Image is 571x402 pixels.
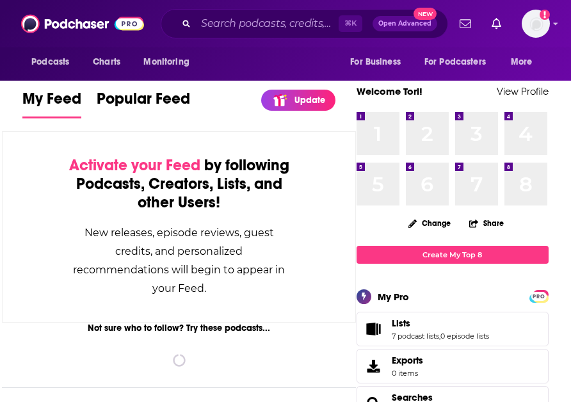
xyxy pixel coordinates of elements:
[341,50,417,74] button: open menu
[22,89,81,116] span: My Feed
[440,332,489,341] a: 0 episode lists
[361,357,387,375] span: Exports
[357,312,549,346] span: Lists
[31,53,69,71] span: Podcasts
[294,95,325,106] p: Update
[378,20,431,27] span: Open Advanced
[22,89,81,118] a: My Feed
[143,53,189,71] span: Monitoring
[97,89,190,116] span: Popular Feed
[416,50,504,74] button: open menu
[21,12,144,36] img: Podchaser - Follow, Share and Rate Podcasts
[469,211,504,236] button: Share
[261,90,335,111] a: Update
[392,318,489,329] a: Lists
[392,355,423,366] span: Exports
[339,15,362,32] span: ⌘ K
[424,53,486,71] span: For Podcasters
[531,292,547,301] span: PRO
[161,9,448,38] div: Search podcasts, credits, & more...
[392,332,439,341] a: 7 podcast lists
[22,50,86,74] button: open menu
[357,246,549,263] a: Create My Top 8
[522,10,550,38] img: User Profile
[378,291,409,303] div: My Pro
[97,89,190,118] a: Popular Feed
[540,10,550,20] svg: Add a profile image
[511,53,533,71] span: More
[414,8,437,20] span: New
[401,215,458,231] button: Change
[522,10,550,38] button: Show profile menu
[196,13,339,34] input: Search podcasts, credits, & more...
[69,156,200,175] span: Activate your Feed
[84,50,128,74] a: Charts
[531,291,547,300] a: PRO
[392,369,423,378] span: 0 items
[67,223,291,298] div: New releases, episode reviews, guest credits, and personalized recommendations will begin to appe...
[361,320,387,338] a: Lists
[502,50,549,74] button: open menu
[373,16,437,31] button: Open AdvancedNew
[357,349,549,383] a: Exports
[497,85,549,97] a: View Profile
[350,53,401,71] span: For Business
[522,10,550,38] span: Logged in as torisims
[487,13,506,35] a: Show notifications dropdown
[454,13,476,35] a: Show notifications dropdown
[2,323,356,334] div: Not sure who to follow? Try these podcasts...
[134,50,205,74] button: open menu
[67,156,291,212] div: by following Podcasts, Creators, Lists, and other Users!
[439,332,440,341] span: ,
[93,53,120,71] span: Charts
[357,85,422,97] a: Welcome Tori!
[392,318,410,329] span: Lists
